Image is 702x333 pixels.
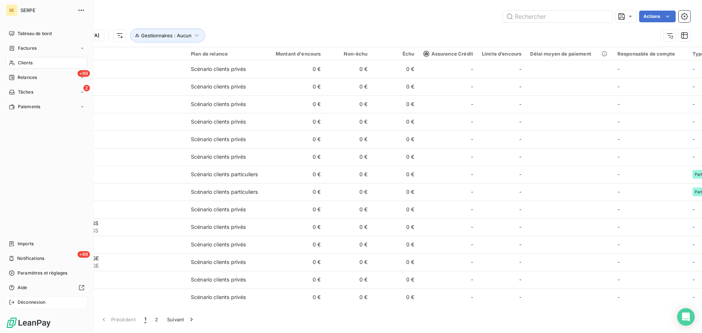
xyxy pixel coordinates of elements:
[372,218,419,236] td: 0 €
[618,51,684,57] div: Responsable de compte
[372,95,419,113] td: 0 €
[692,101,695,107] span: -
[191,153,246,160] div: Scénario clients privés
[519,188,521,196] span: -
[191,223,246,231] div: Scénario clients privés
[325,130,372,148] td: 0 €
[372,78,419,95] td: 0 €
[519,258,521,266] span: -
[263,271,325,288] td: 0 €
[618,66,620,72] span: -
[18,103,40,110] span: Paiements
[18,74,37,81] span: Relances
[503,11,613,22] input: Rechercher
[519,65,521,73] span: -
[692,259,695,265] span: -
[618,224,620,230] span: -
[519,136,521,143] span: -
[372,183,419,201] td: 0 €
[130,29,205,42] button: Gestionnaires : Aucun
[471,171,473,178] span: -
[96,312,140,327] button: Précédent
[519,171,521,178] span: -
[519,241,521,248] span: -
[263,183,325,201] td: 0 €
[372,60,419,78] td: 0 €
[692,154,695,160] span: -
[471,241,473,248] span: -
[325,60,372,78] td: 0 €
[50,69,182,76] span: 0DALKIA
[263,60,325,78] td: 0 €
[471,118,473,125] span: -
[18,270,67,276] span: Paramètres et réglages
[50,192,182,199] span: 41DELAGEJG
[618,206,620,212] span: -
[50,245,182,252] span: 41PUGETARGENS
[325,78,372,95] td: 0 €
[325,236,372,253] td: 0 €
[325,201,372,218] td: 0 €
[263,201,325,218] td: 0 €
[618,118,620,125] span: -
[677,308,695,326] div: Open Intercom Messenger
[191,171,258,178] div: Scénario clients particuliers
[191,101,246,108] div: Scénario clients privés
[50,122,182,129] span: 411BOISNATURE
[151,312,162,327] button: 2
[423,51,473,57] span: Assurance Crédit
[18,284,27,291] span: Aide
[6,4,18,16] div: SE
[191,276,246,283] div: Scénario clients privés
[191,294,246,301] div: Scénario clients privés
[692,83,695,90] span: -
[191,51,258,57] div: Plan de relance
[325,183,372,201] td: 0 €
[471,153,473,160] span: -
[18,60,33,66] span: Clients
[18,241,34,247] span: Imports
[6,317,51,329] img: Logo LeanPay
[50,104,182,111] span: 0TROISFSUD
[692,118,695,125] span: -
[17,255,44,262] span: Notifications
[482,51,521,57] div: Limite d’encours
[191,118,246,125] div: Scénario clients privés
[692,294,695,300] span: -
[639,11,676,22] button: Actions
[263,78,325,95] td: 0 €
[372,271,419,288] td: 0 €
[692,276,695,283] span: -
[618,136,620,142] span: -
[325,253,372,271] td: 0 €
[325,218,372,236] td: 0 €
[50,209,182,217] span: 41ESHFEP
[325,95,372,113] td: 0 €
[263,148,325,166] td: 0 €
[471,294,473,301] span: -
[618,294,620,300] span: -
[519,101,521,108] span: -
[618,189,620,195] span: -
[263,113,325,130] td: 0 €
[50,157,182,164] span: 41ADESSIAS
[140,312,151,327] button: 1
[50,280,182,287] span: 41TOSCOL
[618,276,620,283] span: -
[325,113,372,130] td: 0 €
[263,236,325,253] td: 0 €
[50,174,182,182] span: 41DANIELM
[692,206,695,212] span: -
[263,130,325,148] td: 0 €
[471,83,473,90] span: -
[519,223,521,231] span: -
[692,66,695,72] span: -
[263,218,325,236] td: 0 €
[50,87,182,94] span: 0SGITGESTION
[471,276,473,283] span: -
[191,65,246,73] div: Scénario clients privés
[141,33,192,38] span: Gestionnaires : Aucun
[377,51,415,57] div: Échu
[263,166,325,183] td: 0 €
[18,45,37,52] span: Factures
